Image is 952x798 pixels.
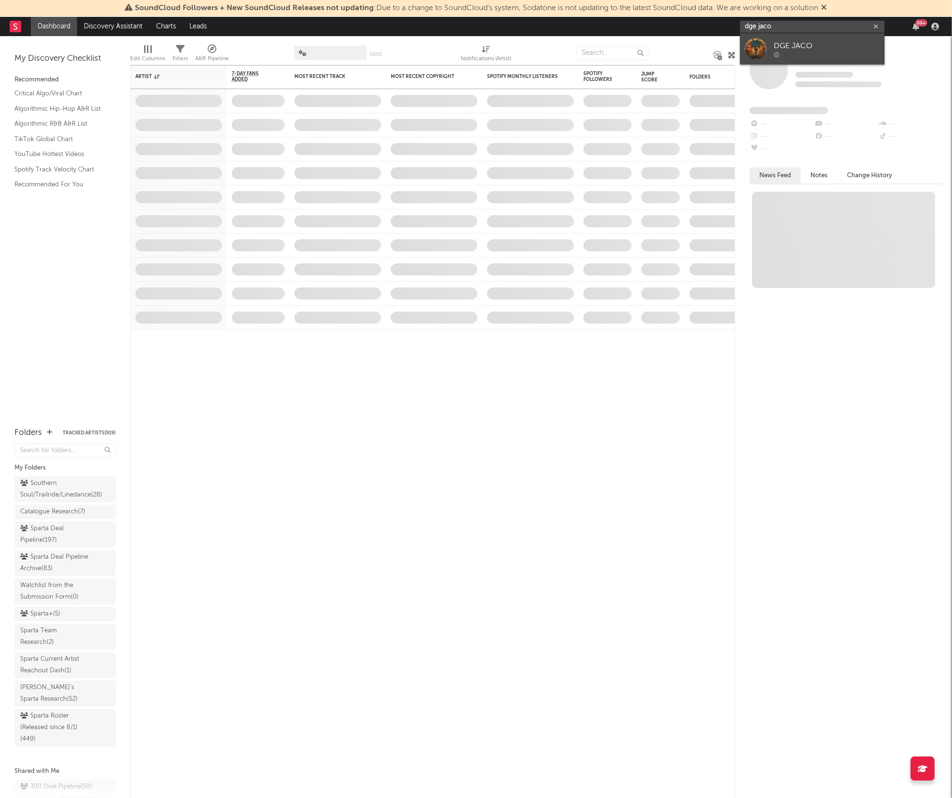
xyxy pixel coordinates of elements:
a: Algorithmic Hip-Hop A&R List [14,104,106,114]
button: Tracked Artists(919) [63,431,116,435]
div: Southern Soul/Trailride/Linedance ( 28 ) [20,478,102,501]
button: News Feed [750,168,801,183]
a: Sparta Deal Pipeline Archive(83) [14,550,116,576]
a: Algorithmic R&B A&R List [14,118,106,129]
div: Sparta Deal Pipeline Archive ( 83 ) [20,551,88,575]
a: Sparta+(5) [14,607,116,621]
div: Folders [14,427,42,439]
a: Sparta Roster (Released since 8/1)(449) [14,709,116,746]
div: DGE JACO [774,40,880,52]
div: Filters [172,53,188,65]
div: -- [878,131,942,143]
div: Edit Columns [130,41,165,69]
div: Watchlist from the Submission Form ( 0 ) [20,580,88,603]
a: Sparta Team Research(2) [14,624,116,650]
a: Southern Soul/Trailride/Linedance(28) [14,476,116,502]
button: 99+ [912,23,919,30]
a: Critical Algo/Viral Chart [14,88,106,99]
div: -- [814,118,878,131]
div: Jump Score [641,71,665,83]
div: -- [750,143,814,156]
div: Sparta Roster (Released since 8/1) ( 449 ) [20,710,88,745]
a: Sparta Deal Pipeline(197) [14,522,116,548]
div: Sparta Deal Pipeline ( 197 ) [20,523,88,546]
span: Tracking Since: [DATE] [795,72,853,78]
button: Save [370,52,383,57]
div: Folders [689,74,762,80]
div: Spotify Followers [583,71,617,82]
span: : Due to a change to SoundCloud's system, Sodatone is not updating to the latest SoundCloud data.... [135,4,819,12]
div: Most Recent Copyright [391,74,463,79]
div: [PERSON_NAME]'s Sparta Research ( 52 ) [20,682,88,705]
a: Recommended For You [14,179,106,190]
div: Sparta Team Research ( 2 ) [20,625,88,648]
a: Discovery Assistant [77,17,149,36]
div: Most Recent Track [294,74,367,79]
div: Filters [172,41,188,69]
span: Fans Added by Platform [750,107,828,114]
a: Spotify Track Velocity Chart [14,164,106,175]
div: -- [878,118,942,131]
div: Recommended [14,74,116,86]
span: 7-Day Fans Added [232,71,270,82]
div: Notifications (Artist) [461,41,511,69]
div: 99 + [915,19,927,26]
button: Change History [837,168,902,183]
button: Notes [801,168,837,183]
div: Catalogue Research ( 7 ) [20,506,85,518]
div: 300 Deal Pipeline ( 59 ) [20,781,92,793]
div: My Discovery Checklist [14,53,116,65]
div: Artist [135,74,208,79]
div: -- [750,118,814,131]
div: A&R Pipeline [195,41,229,69]
span: Dismiss [821,4,827,12]
div: Spotify Monthly Listeners [487,74,559,79]
span: SoundCloud Followers + New SoundCloud Releases not updating [135,4,374,12]
a: DGE JACO [740,33,885,65]
div: Notifications (Artist) [461,53,511,65]
a: Watchlist from the Submission Form(0) [14,578,116,604]
a: Sparta Current Artist Reachout Dash(1) [14,652,116,678]
input: Search for folders... [14,444,116,458]
div: Edit Columns [130,53,165,65]
input: Search... [577,46,649,60]
div: My Folders [14,462,116,474]
div: -- [814,131,878,143]
div: -- [750,131,814,143]
a: YouTube Hottest Videos [14,149,106,159]
div: Sparta+ ( 5 ) [20,608,60,620]
a: Catalogue Research(7) [14,505,116,519]
div: Shared with Me [14,766,116,777]
a: Leads [183,17,213,36]
input: Search for artists [740,21,885,33]
a: Dashboard [31,17,77,36]
span: 0 fans last week [795,81,882,87]
a: TikTok Global Chart [14,134,106,144]
div: A&R Pipeline [195,53,229,65]
div: Sparta Current Artist Reachout Dash ( 1 ) [20,654,88,677]
a: [PERSON_NAME]'s Sparta Research(52) [14,680,116,706]
a: Charts [149,17,183,36]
